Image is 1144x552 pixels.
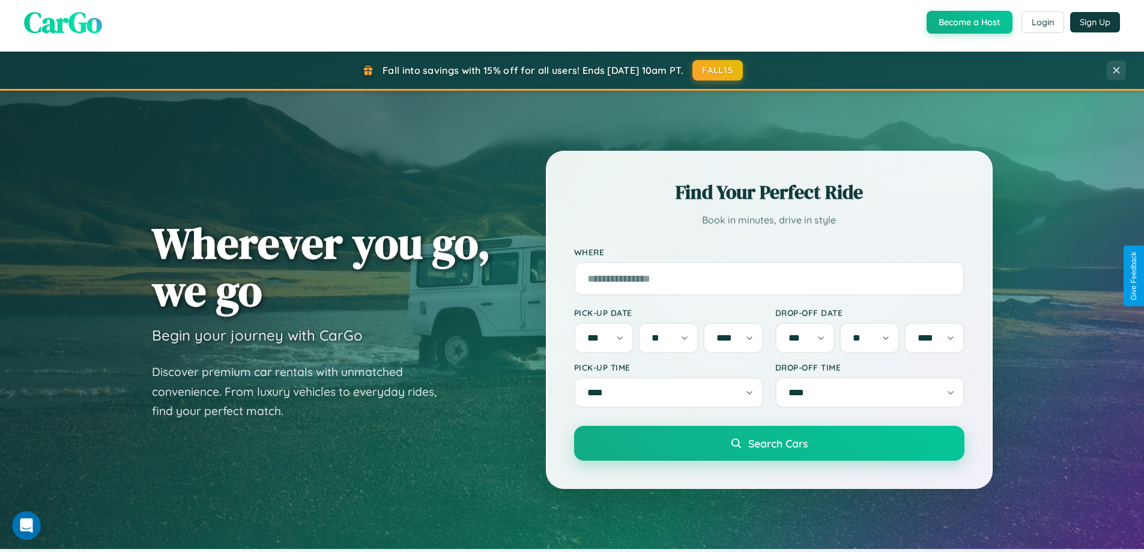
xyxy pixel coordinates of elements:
span: CarGo [24,2,102,42]
label: Pick-up Time [574,362,763,372]
button: Become a Host [927,11,1012,34]
iframe: Intercom live chat [12,511,41,540]
label: Drop-off Time [775,362,964,372]
h2: Find Your Perfect Ride [574,179,964,205]
button: Search Cars [574,426,964,461]
p: Discover premium car rentals with unmatched convenience. From luxury vehicles to everyday rides, ... [152,362,452,421]
div: Give Feedback [1130,252,1138,300]
p: Book in minutes, drive in style [574,211,964,229]
button: FALL15 [692,60,743,80]
label: Where [574,247,964,257]
h1: Wherever you go, we go [152,219,491,314]
span: Search Cars [748,437,808,450]
button: Login [1021,11,1064,33]
span: Fall into savings with 15% off for all users! Ends [DATE] 10am PT. [383,64,683,76]
label: Drop-off Date [775,308,964,318]
button: Sign Up [1070,12,1120,32]
label: Pick-up Date [574,308,763,318]
h3: Begin your journey with CarGo [152,326,363,344]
